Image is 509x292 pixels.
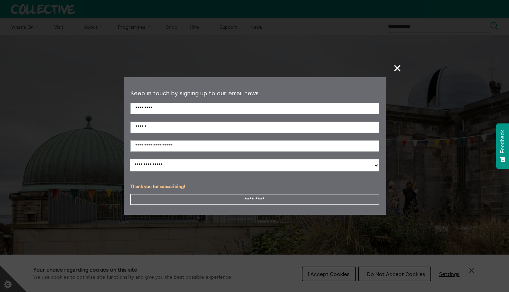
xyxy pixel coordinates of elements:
button: Feedback - Show survey [496,123,509,169]
button: close [391,58,404,78]
p: Keep in touch by signing up to our email news. [130,90,379,97]
span: Feedback [500,130,506,153]
span: + [388,58,407,78]
div: Thank you for subscribing! [130,184,329,194]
